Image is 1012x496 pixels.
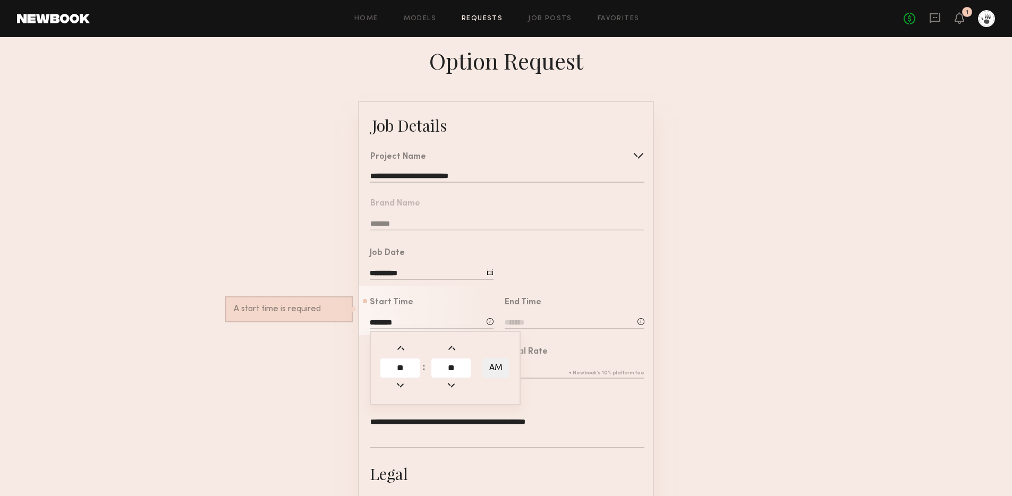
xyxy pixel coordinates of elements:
[966,10,968,15] div: 1
[370,249,405,258] div: Job Date
[505,348,548,356] div: Total Rate
[370,153,426,161] div: Project Name
[354,15,378,22] a: Home
[404,15,436,22] a: Models
[482,358,509,378] button: AM
[429,46,583,75] div: Option Request
[528,15,572,22] a: Job Posts
[505,298,541,307] div: End Time
[372,115,447,136] div: Job Details
[370,298,413,307] div: Start Time
[598,15,640,22] a: Favorites
[422,357,430,379] td: :
[234,305,344,314] div: A start time is required
[370,463,408,484] div: Legal
[462,15,503,22] a: Requests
